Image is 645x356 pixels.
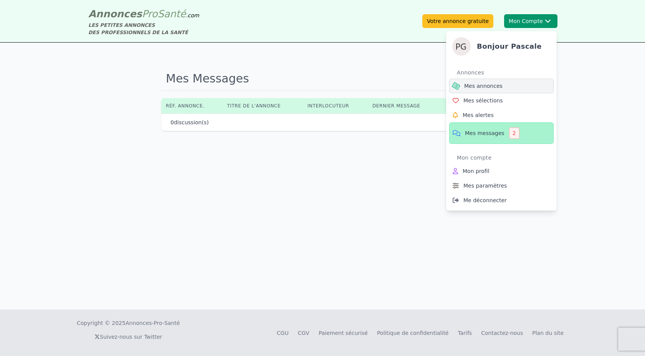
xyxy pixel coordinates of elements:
[88,21,199,36] div: LES PETITES ANNONCES DES PROFESSIONNELS DE LA SANTÉ
[368,98,441,114] th: Dernier message
[88,8,199,20] a: AnnoncesProSanté.com
[457,66,554,79] div: Annonces
[142,8,158,20] span: Pro
[377,330,449,336] a: Politique de confidentialité
[463,196,507,204] span: Me déconnecter
[464,82,503,90] span: Mes annonces
[88,8,142,20] span: Annonces
[157,8,186,20] span: Santé
[170,119,209,126] p: discussion(s)
[126,319,180,327] a: Annonces-Pro-Santé
[277,330,289,336] a: CGU
[463,97,503,104] span: Mes sélections
[463,111,494,119] span: Mes alertes
[298,330,309,336] a: CGV
[449,122,554,144] a: Mes messages2
[449,164,554,178] a: Mon profil
[457,152,554,164] div: Mon compte
[481,330,523,336] a: Contactez-nous
[161,98,222,114] th: Réf. annonce.
[170,119,174,125] span: 0
[458,330,472,336] a: Tarifs
[449,178,554,193] a: Mes paramètres
[449,93,554,108] a: Mes sélections
[463,182,507,190] span: Mes paramètres
[504,14,557,28] button: Mon ComptePascaleBonjour PascaleAnnoncesMes annoncesMes sélectionsMes alertesMes messages2Mon com...
[319,330,368,336] a: Paiement sécurisé
[449,79,554,93] a: Mes annonces
[77,319,180,327] div: Copyright © 2025
[449,193,554,208] a: Me déconnecter
[449,108,554,122] a: Mes alertes
[161,67,484,91] h1: Mes Messages
[94,334,162,340] a: Suivez-nous sur Twitter
[303,98,368,114] th: Interlocuteur
[452,37,471,56] img: Pascale
[222,98,303,114] th: Titre de l'annonce
[463,167,490,175] span: Mon profil
[477,41,542,52] h4: Bonjour Pascale
[509,127,519,139] div: 2
[186,12,199,18] span: .com
[422,14,493,28] a: Votre annonce gratuite
[532,330,564,336] a: Plan du site
[465,129,504,137] span: Mes messages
